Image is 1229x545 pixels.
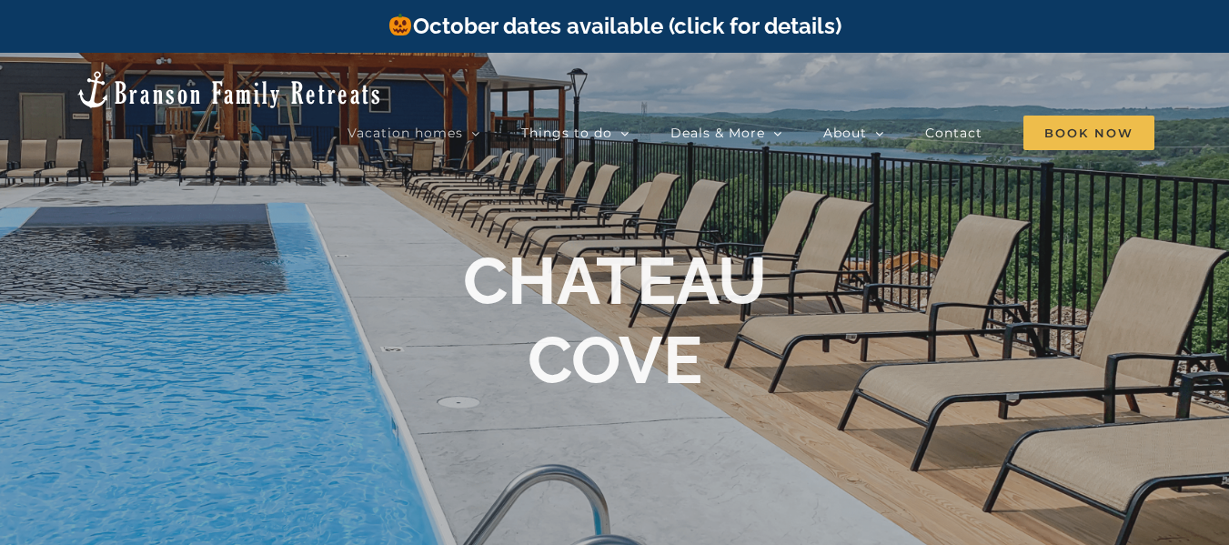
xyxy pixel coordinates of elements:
img: 🎃 [389,14,411,35]
span: Contact [925,126,982,139]
nav: Main Menu [348,115,1154,151]
span: Book Now [1023,116,1154,150]
span: Vacation homes [348,126,463,139]
a: October dates available (click for details) [388,13,841,39]
a: Deals & More [670,115,782,151]
span: Deals & More [670,126,765,139]
span: Things to do [521,126,612,139]
h1: CHATEAU COVE [463,242,767,399]
a: Vacation homes [348,115,480,151]
a: Contact [925,115,982,151]
img: Branson Family Retreats Logo [75,69,383,110]
a: Book Now [1023,115,1154,151]
a: Things to do [521,115,630,151]
a: About [823,115,884,151]
span: About [823,126,867,139]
